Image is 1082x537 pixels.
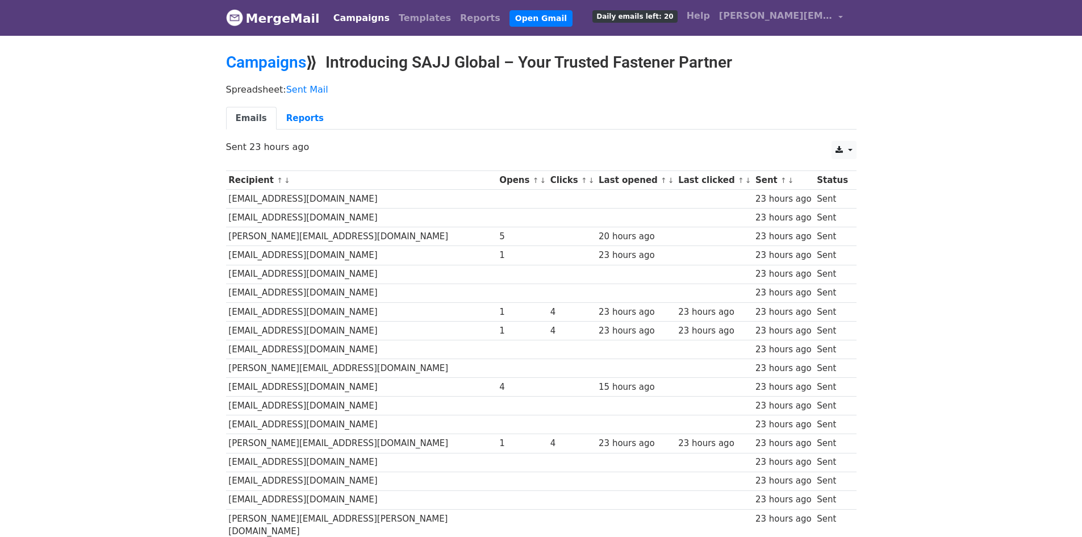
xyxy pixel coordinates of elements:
a: Sent Mail [286,84,328,95]
td: [EMAIL_ADDRESS][DOMAIN_NAME] [226,415,497,434]
div: 23 hours ago [755,343,812,356]
a: Open Gmail [509,10,573,27]
a: ↓ [588,176,595,185]
th: Clicks [548,171,596,190]
td: Sent [814,302,850,321]
td: [EMAIL_ADDRESS][DOMAIN_NAME] [226,265,497,284]
td: [PERSON_NAME][EMAIL_ADDRESS][DOMAIN_NAME] [226,434,497,453]
a: ↑ [533,176,539,185]
div: 23 hours ago [755,474,812,488]
div: 15 hours ago [599,381,672,394]
a: Emails [226,107,277,130]
a: Campaigns [329,7,394,30]
a: Reports [277,107,333,130]
td: [PERSON_NAME][EMAIL_ADDRESS][DOMAIN_NAME] [226,227,497,246]
td: [PERSON_NAME][EMAIL_ADDRESS][DOMAIN_NAME] [226,359,497,378]
div: 23 hours ago [755,437,812,450]
td: Sent [814,284,850,302]
td: Sent [814,490,850,509]
div: 23 hours ago [755,211,812,224]
a: ↑ [661,176,667,185]
a: Daily emails left: 20 [588,5,682,27]
a: ↑ [738,176,744,185]
td: [EMAIL_ADDRESS][DOMAIN_NAME] [226,378,497,397]
div: 1 [499,306,545,319]
div: 5 [499,230,545,243]
td: [EMAIL_ADDRESS][DOMAIN_NAME] [226,321,497,340]
div: 23 hours ago [755,249,812,262]
a: MergeMail [226,6,320,30]
td: Sent [814,227,850,246]
td: Sent [814,321,850,340]
th: Sent [753,171,814,190]
a: ↓ [284,176,290,185]
th: Opens [496,171,548,190]
td: Sent [814,265,850,284]
th: Last clicked [675,171,753,190]
a: ↑ [780,176,787,185]
a: ↓ [788,176,794,185]
a: ↑ [581,176,587,185]
td: [EMAIL_ADDRESS][DOMAIN_NAME] [226,397,497,415]
div: 23 hours ago [755,381,812,394]
th: Last opened [596,171,675,190]
div: 23 hours ago [599,437,672,450]
a: ↓ [668,176,674,185]
td: Sent [814,453,850,472]
div: 23 hours ago [755,418,812,431]
span: Daily emails left: 20 [592,10,677,23]
a: ↑ [277,176,283,185]
div: 4 [550,306,594,319]
div: 23 hours ago [599,249,672,262]
td: Sent [814,415,850,434]
div: 23 hours ago [755,513,812,526]
div: 23 hours ago [755,399,812,413]
a: ↓ [745,176,751,185]
div: 23 hours ago [599,324,672,338]
div: 23 hours ago [755,456,812,469]
p: Spreadsheet: [226,84,857,95]
a: [PERSON_NAME][EMAIL_ADDRESS][DOMAIN_NAME] [715,5,847,31]
div: 4 [550,324,594,338]
a: Help [682,5,715,27]
td: Sent [814,246,850,265]
img: MergeMail logo [226,9,243,26]
td: Sent [814,340,850,359]
div: 4 [550,437,594,450]
td: [EMAIL_ADDRESS][DOMAIN_NAME] [226,302,497,321]
td: [EMAIL_ADDRESS][DOMAIN_NAME] [226,453,497,472]
td: [EMAIL_ADDRESS][DOMAIN_NAME] [226,246,497,265]
td: Sent [814,209,850,227]
div: 23 hours ago [755,268,812,281]
div: 23 hours ago [755,306,812,319]
p: Sent 23 hours ago [226,141,857,153]
div: 23 hours ago [755,230,812,243]
div: 23 hours ago [599,306,672,319]
td: [EMAIL_ADDRESS][DOMAIN_NAME] [226,190,497,209]
td: Sent [814,397,850,415]
span: [PERSON_NAME][EMAIL_ADDRESS][DOMAIN_NAME] [719,9,833,23]
a: Campaigns [226,53,306,72]
td: Sent [814,472,850,490]
td: Sent [814,378,850,397]
div: 23 hours ago [755,324,812,338]
div: 23 hours ago [755,193,812,206]
div: 23 hours ago [755,286,812,299]
div: 4 [499,381,545,394]
a: ↓ [540,176,546,185]
a: Reports [456,7,505,30]
div: 23 hours ago [755,493,812,506]
div: 1 [499,437,545,450]
div: 1 [499,249,545,262]
td: [EMAIL_ADDRESS][DOMAIN_NAME] [226,472,497,490]
a: Templates [394,7,456,30]
div: 23 hours ago [678,306,750,319]
div: 23 hours ago [755,362,812,375]
div: 23 hours ago [678,437,750,450]
td: [EMAIL_ADDRESS][DOMAIN_NAME] [226,490,497,509]
td: [EMAIL_ADDRESS][DOMAIN_NAME] [226,340,497,359]
div: 1 [499,324,545,338]
td: [EMAIL_ADDRESS][DOMAIN_NAME] [226,209,497,227]
div: 20 hours ago [599,230,672,243]
td: [EMAIL_ADDRESS][DOMAIN_NAME] [226,284,497,302]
